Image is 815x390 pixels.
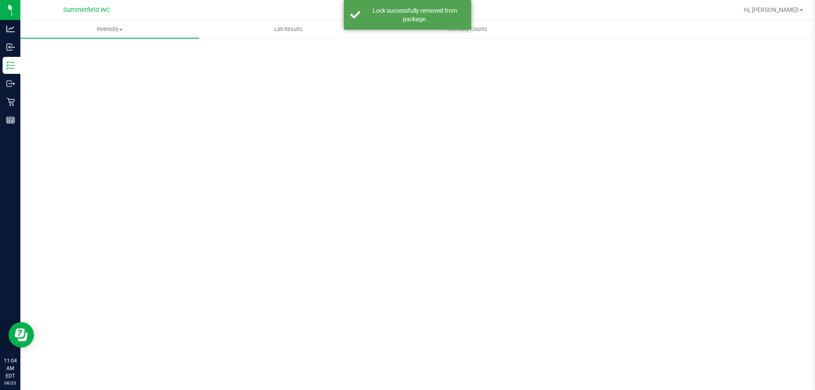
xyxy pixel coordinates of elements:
[6,61,15,70] inline-svg: Inventory
[6,98,15,106] inline-svg: Retail
[6,43,15,51] inline-svg: Inbound
[263,25,314,33] span: Lab Results
[744,6,799,13] span: Hi, [PERSON_NAME]!
[365,6,465,23] div: Lock successfully removed from package.
[6,79,15,88] inline-svg: Outbound
[4,357,17,380] p: 11:04 AM EDT
[199,20,378,38] a: Lab Results
[6,116,15,124] inline-svg: Reports
[20,25,199,33] span: Inventory
[8,322,34,348] iframe: Resource center
[63,6,110,14] span: Summerfield WC
[20,20,199,38] a: Inventory
[6,25,15,33] inline-svg: Analytics
[4,380,17,386] p: 08/25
